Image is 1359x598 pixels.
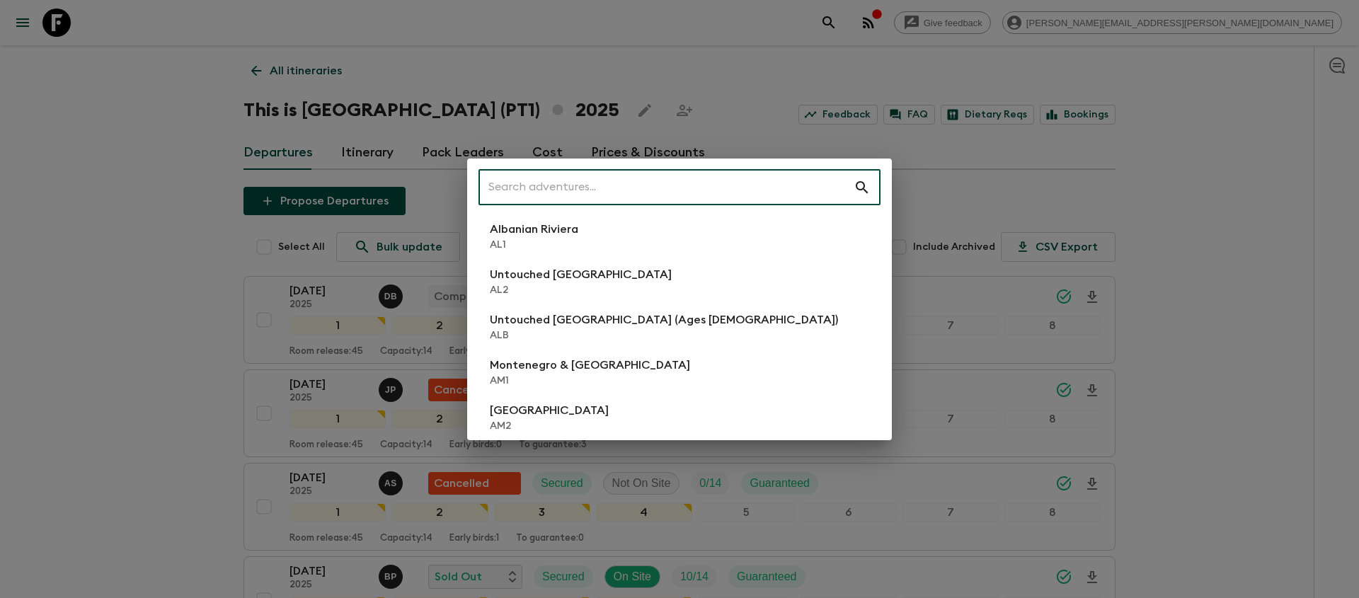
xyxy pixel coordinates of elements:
[490,221,578,238] p: Albanian Riviera
[490,357,690,374] p: Montenegro & [GEOGRAPHIC_DATA]
[490,283,672,297] p: AL2
[490,266,672,283] p: Untouched [GEOGRAPHIC_DATA]
[490,238,578,252] p: AL1
[490,311,838,328] p: Untouched [GEOGRAPHIC_DATA] (Ages [DEMOGRAPHIC_DATA])
[490,328,838,343] p: ALB
[478,168,854,207] input: Search adventures...
[490,374,690,388] p: AM1
[490,419,609,433] p: AM2
[490,402,609,419] p: [GEOGRAPHIC_DATA]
